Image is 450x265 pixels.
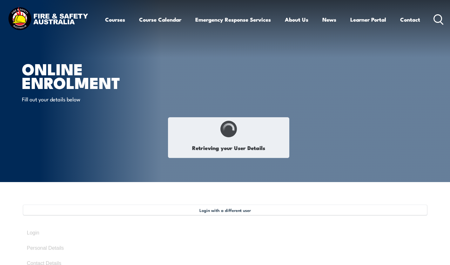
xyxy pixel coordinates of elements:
[139,11,181,28] a: Course Calendar
[322,11,336,28] a: News
[171,141,286,154] h1: Retrieving your User Details
[22,95,138,103] p: Fill out your details below
[400,11,420,28] a: Contact
[195,11,271,28] a: Emergency Response Services
[350,11,386,28] a: Learner Portal
[105,11,125,28] a: Courses
[22,62,179,89] h1: Online Enrolment
[285,11,308,28] a: About Us
[199,207,251,213] span: Login with a different user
